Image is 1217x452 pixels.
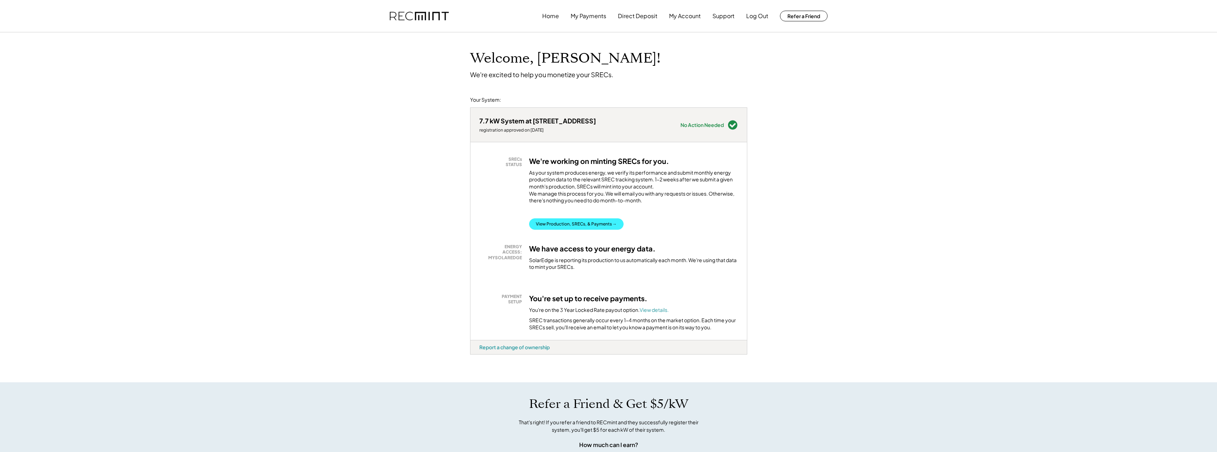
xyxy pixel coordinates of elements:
h3: We have access to your energy data. [529,244,656,253]
h1: Refer a Friend & Get $5/kW [529,397,688,411]
button: Home [542,9,559,23]
div: 7.7 kW System at [STREET_ADDRESS] [479,117,596,125]
button: Support [712,9,734,23]
div: PAYMENT SETUP [483,294,522,305]
div: You're on the 3 Year Locked Rate payout option. [529,307,669,314]
div: wucpvazc - VA Distributed [470,355,496,357]
a: View details. [640,307,669,313]
div: We're excited to help you monetize your SRECs. [470,70,613,79]
div: SREC transactions generally occur every 1-4 months on the market option. Each time your SRECs sel... [529,317,738,331]
button: My Account [669,9,701,23]
div: SolarEdge is reporting its production to us automatically each month. We're using that data to mi... [529,257,738,271]
div: SRECs STATUS [483,156,522,167]
button: Refer a Friend [780,11,828,21]
button: Log Out [746,9,768,23]
div: registration approved on [DATE] [479,127,596,133]
h3: You're set up to receive payments. [529,294,647,303]
button: Direct Deposit [618,9,657,23]
h3: We're working on minting SRECs for you. [529,156,669,166]
div: That's right! If you refer a friend to RECmint and they successfully register their system, you'l... [511,419,706,434]
div: Your System: [470,96,501,103]
div: Report a change of ownership [479,344,550,350]
div: How much can I earn? [579,441,638,449]
button: View Production, SRECs, & Payments → [529,218,624,230]
div: ENERGY ACCESS: MYSOLAREDGE [483,244,522,261]
h1: Welcome, [PERSON_NAME]! [470,50,661,67]
div: No Action Needed [680,122,724,127]
div: As your system produces energy, we verify its performance and submit monthly energy production da... [529,169,738,208]
img: recmint-logotype%403x.png [390,12,449,21]
button: My Payments [571,9,606,23]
